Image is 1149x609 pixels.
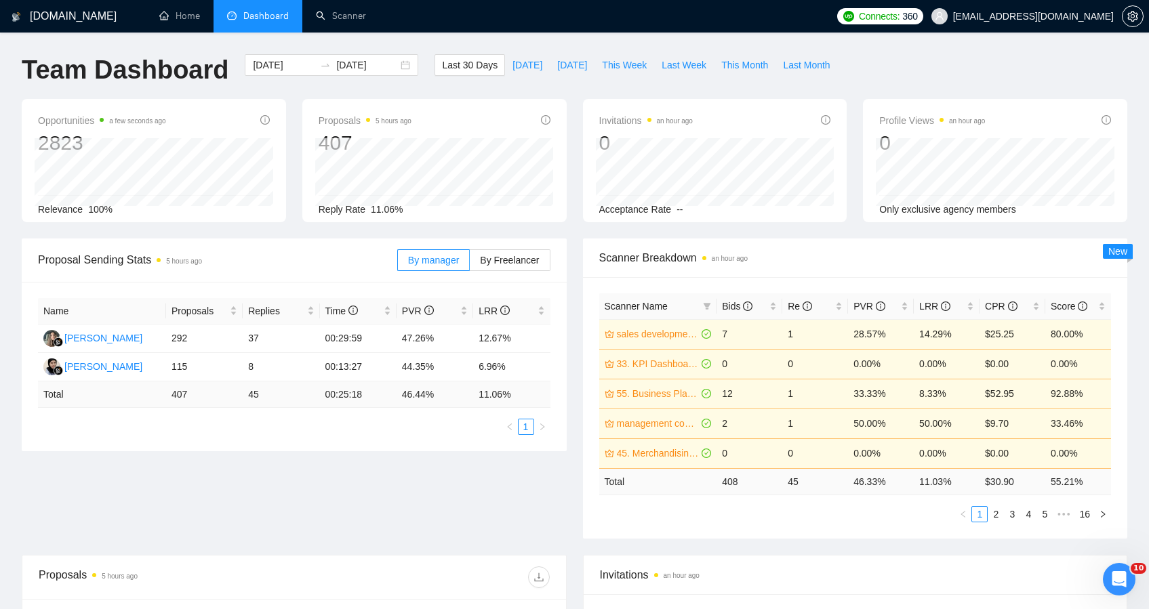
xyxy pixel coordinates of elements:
[1005,507,1020,522] a: 3
[617,416,700,431] a: management consulting global
[557,58,587,72] span: [DATE]
[227,11,237,20] span: dashboard
[319,204,365,215] span: Reply Rate
[1020,506,1036,522] li: 4
[243,353,319,381] td: 8
[424,306,434,315] span: info-circle
[717,408,782,438] td: 2
[664,572,700,579] time: an hour ago
[599,204,672,215] span: Acceptance Rate
[43,358,60,375] img: IH
[54,366,63,375] img: gigradar-bm.png
[700,296,714,316] span: filter
[518,419,534,435] li: 1
[782,319,848,349] td: 1
[1021,507,1036,522] a: 4
[243,10,289,22] span: Dashboard
[1053,506,1074,522] li: Next 5 Pages
[717,319,782,349] td: 7
[803,301,812,311] span: info-circle
[43,332,142,343] a: LK[PERSON_NAME]
[605,389,614,398] span: crown
[955,506,971,522] button: left
[325,306,358,316] span: Time
[502,419,518,435] li: Previous Page
[914,438,980,468] td: 0.00%
[38,298,166,324] th: Name
[1122,5,1144,27] button: setting
[260,115,270,125] span: info-circle
[980,349,1045,379] td: $0.00
[717,468,782,495] td: 408
[1103,563,1135,595] iframe: Intercom live chat
[248,303,304,318] span: Replies
[529,572,549,583] span: download
[712,255,748,262] time: an hour ago
[43,360,142,371] a: IH[PERSON_NAME]
[782,408,848,438] td: 1
[1037,507,1052,522] a: 5
[39,566,294,588] div: Proposals
[980,319,1045,349] td: $25.25
[859,9,900,24] span: Connects:
[980,408,1045,438] td: $9.70
[599,130,693,156] div: 0
[38,251,397,268] span: Proposal Sending Stats
[782,468,848,495] td: 45
[166,381,243,408] td: 407
[848,408,914,438] td: 50.00%
[1045,349,1111,379] td: 0.00%
[988,507,1003,522] a: 2
[914,349,980,379] td: 0.00%
[602,58,647,72] span: This Week
[782,349,848,379] td: 0
[172,303,227,318] span: Proposals
[12,6,21,28] img: logo
[879,204,1016,215] span: Only exclusive agency members
[717,379,782,408] td: 12
[243,298,319,324] th: Replies
[1004,506,1020,522] li: 3
[703,302,711,310] span: filter
[473,381,550,408] td: 11.06 %
[717,349,782,379] td: 0
[473,324,550,353] td: 12.67%
[782,379,848,408] td: 1
[677,204,683,215] span: --
[721,58,768,72] span: This Month
[876,301,885,311] span: info-circle
[879,112,985,129] span: Profile Views
[843,11,854,22] img: upwork-logo.png
[408,255,459,266] span: By manager
[500,306,510,315] span: info-circle
[617,327,700,341] a: sales development, business development global
[1008,301,1017,311] span: info-circle
[782,438,848,468] td: 0
[166,298,243,324] th: Proposals
[1095,506,1111,522] li: Next Page
[1078,301,1087,311] span: info-circle
[1108,246,1127,257] span: New
[534,419,550,435] button: right
[702,448,711,458] span: check-circle
[702,359,711,369] span: check-circle
[788,301,812,312] span: Re
[959,510,967,518] span: left
[38,204,83,215] span: Relevance
[109,117,165,125] time: a few seconds ago
[972,507,987,522] a: 1
[662,58,706,72] span: Last Week
[599,112,693,129] span: Invitations
[605,419,614,428] span: crown
[64,331,142,345] div: [PERSON_NAME]
[1123,11,1143,22] span: setting
[538,423,546,431] span: right
[600,566,1111,583] span: Invitations
[243,381,319,408] td: 45
[914,319,980,349] td: 14.29%
[320,353,397,381] td: 00:13:27
[1051,301,1087,312] span: Score
[243,324,319,353] td: 37
[848,379,914,408] td: 33.33%
[617,446,700,461] a: 45. Merchandising Consulting + Assortment expert - US only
